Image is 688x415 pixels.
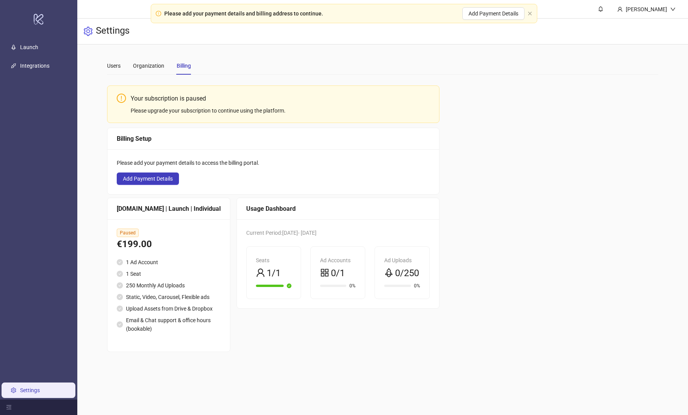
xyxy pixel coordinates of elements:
button: Add Payment Details [117,172,179,185]
span: user [617,7,623,12]
div: Your subscription is paused [131,94,430,103]
a: Launch [20,44,38,50]
div: Seats [256,256,291,265]
span: 0% [349,283,356,288]
span: rocket [384,268,393,277]
div: Ad Uploads [384,256,420,265]
div: Usage Dashboard [246,204,430,213]
span: 0/250 [395,266,419,281]
span: user [256,268,265,277]
span: bell [598,6,603,12]
span: 0/1 [331,266,345,281]
li: 250 Monthly Ad Uploads [117,281,221,290]
span: Add Payment Details [123,176,173,182]
div: Ad Accounts [320,256,356,265]
div: Organization [133,61,164,70]
div: [DOMAIN_NAME] | Launch | Individual [117,204,221,213]
span: check-circle [117,282,123,289]
span: 1/1 [267,266,281,281]
span: menu-fold [6,405,12,410]
div: [PERSON_NAME] [623,5,670,14]
span: setting [83,27,93,36]
button: close [528,11,532,16]
div: Billing Setup [117,134,430,143]
div: Billing [177,61,191,70]
div: Please add your payment details and billing address to continue. [164,9,323,18]
span: check-circle [117,259,123,265]
div: €199.00 [117,237,221,252]
span: check-circle [287,283,291,288]
span: Current Period: [DATE] - [DATE] [246,230,317,236]
span: check-circle [117,271,123,277]
li: Upload Assets from Drive & Dropbox [117,304,221,313]
button: Add Payment Details [462,7,525,20]
a: Settings [20,387,40,393]
li: 1 Seat [117,270,221,278]
div: Please add your payment details to access the billing portal. [117,159,430,167]
span: exclamation-circle [156,11,161,16]
div: Please upgrade your subscription to continue using the platform. [131,106,430,115]
a: Integrations [20,63,49,69]
div: Users [107,61,121,70]
li: Email & Chat support & office hours (bookable) [117,316,221,333]
span: appstore [320,268,329,277]
span: check-circle [117,294,123,300]
span: Paused [117,229,139,237]
span: 0% [414,283,420,288]
li: 1 Ad Account [117,258,221,266]
li: Static, Video, Carousel, Flexible ads [117,293,221,301]
span: check-circle [117,321,123,328]
span: check-circle [117,306,123,312]
span: Add Payment Details [468,10,518,17]
h3: Settings [96,25,129,38]
span: down [670,7,676,12]
span: exclamation-circle [117,94,126,103]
